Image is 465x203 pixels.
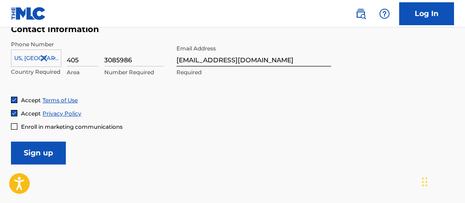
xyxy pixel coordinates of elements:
[67,68,99,77] p: Area
[21,110,41,117] span: Accept
[176,68,331,77] p: Required
[43,110,81,117] a: Privacy Policy
[11,7,46,20] img: MLC Logo
[11,110,17,116] img: checkbox
[419,159,465,203] iframe: Chat Widget
[352,5,370,23] a: Public Search
[104,68,164,77] p: Number Required
[11,68,61,76] p: Country Required
[43,97,78,104] a: Terms of Use
[21,123,123,130] span: Enroll in marketing communications
[11,24,331,35] h5: Contact Information
[399,2,454,25] a: Log In
[11,97,17,103] img: checkbox
[21,97,41,104] span: Accept
[11,142,66,165] input: Sign up
[379,8,390,19] img: help
[375,5,394,23] div: Help
[422,168,428,196] div: Drag
[355,8,366,19] img: search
